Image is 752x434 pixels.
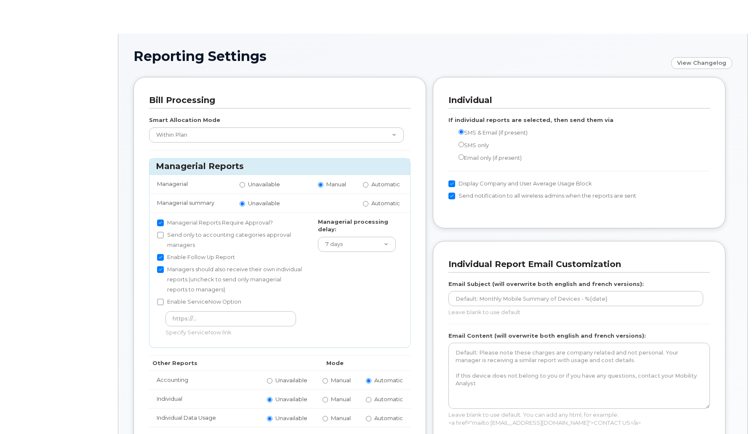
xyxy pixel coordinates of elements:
[275,415,307,421] span: Unavailable
[448,193,455,199] input: Send notification to all wireless admins when the reports are sent
[275,377,307,384] span: Unavailable
[448,95,704,106] h3: Individual
[157,265,303,295] label: Managers should also receive their own individual reports (uncheck to send only managerial report...
[448,411,710,426] p: Leave blank to use default. You can add any html, for example: <a href="mailto:[EMAIL_ADDRESS][DO...
[240,201,245,206] input: Unavailable
[374,377,403,384] span: Automatic
[448,191,636,201] label: Send notification to all wireless admins when the reports are sent
[157,299,164,305] input: Enable ServiceNow Option
[326,181,346,188] span: Manual
[157,252,235,262] label: Enable Follow Up Report
[448,140,489,151] label: SMS only
[459,154,464,160] input: Email only (if present)
[157,218,273,228] label: Managerial Reports Require Approval?
[149,389,259,408] td: Individual
[267,416,272,421] input: Unavailable
[248,200,280,206] span: Unavailable
[366,378,371,384] input: Automatic
[149,116,220,124] label: Smart Allocation Mode
[165,328,296,336] p: Specify ServiceNow link
[149,408,259,427] td: Individual Data Usage
[448,116,613,124] label: If individual reports are selected, then send them via
[331,377,351,384] span: Manual
[275,396,307,402] span: Unavailable
[318,218,396,233] label: Managerial processing delay:
[157,254,164,261] input: Enable Follow Up Report
[448,308,703,316] p: Leave blank to use default
[371,181,400,188] span: Automatic
[156,161,404,172] h3: Managerial Reports
[323,378,328,384] input: Manual
[157,297,241,307] label: Enable ServiceNow Option
[363,182,368,188] input: Automatic
[459,129,464,135] input: SMS & Email (if present)
[318,182,323,188] input: Manual
[448,259,704,270] h3: Individual Report Email Customization
[363,201,368,206] input: Automatic
[149,95,404,106] h3: Bill Processing
[323,416,328,421] input: Manual
[267,378,272,384] input: Unavailable
[149,355,259,370] th: Other Reports
[248,181,280,188] span: Unavailable
[323,397,328,402] input: Manual
[459,142,464,147] input: SMS only
[374,415,403,421] span: Automatic
[331,415,351,421] span: Manual
[374,396,403,402] span: Automatic
[331,396,351,402] span: Manual
[157,266,164,273] input: Managers should also receive their own individual reports (uncheck to send only managerial report...
[448,180,455,187] input: Display Company and User Average Usage Block
[366,397,371,402] input: Automatic
[448,127,528,138] label: SMS & Email (if present)
[149,370,259,389] td: Accounting
[267,397,272,402] input: Unavailable
[157,220,164,226] input: Managerial Reports Require Approval?
[448,179,592,189] label: Display Company and User Average Usage Block
[448,153,522,163] label: Email only (if present)
[448,332,646,340] label: Email Content (will overwrite both english and french versions):
[133,49,667,64] h1: Reporting Settings
[240,182,245,188] input: Unavailable
[371,200,400,206] span: Automatic
[448,291,703,306] input: Default: Monthly Mobile Summary of Devices - %{date}
[149,193,232,212] td: Managerial summary
[259,355,411,370] th: Mode
[165,311,296,326] input: https://...
[157,232,164,238] input: Send only to accounting categories approval managers
[149,175,232,193] td: Managerial
[157,230,303,250] label: Send only to accounting categories approval managers
[448,280,644,288] label: Email Subject (will overwrite both english and french versions):
[671,57,732,69] a: View Changelog
[366,416,371,421] input: Automatic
